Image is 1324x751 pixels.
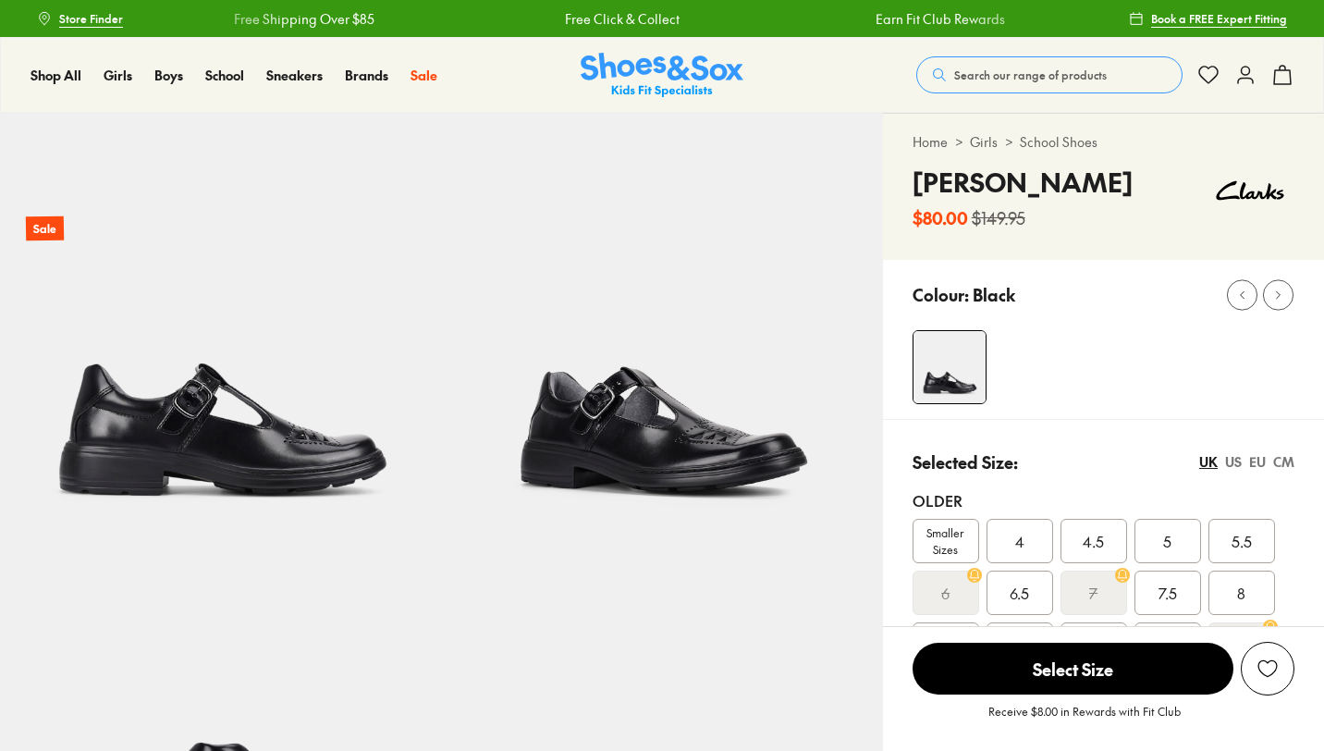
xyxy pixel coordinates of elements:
[1241,642,1294,696] button: Add to Wishlist
[941,582,950,604] s: 6
[565,9,680,29] a: Free Click & Collect
[1225,452,1242,472] div: US
[913,205,968,230] b: $80.00
[205,66,244,85] a: School
[345,66,388,85] a: Brands
[266,66,323,84] span: Sneakers
[988,703,1181,736] p: Receive $8.00 in Rewards with Fit Club
[26,216,64,241] p: Sale
[1020,132,1097,152] a: School Shoes
[1163,530,1171,552] span: 5
[1206,163,1294,218] img: Vendor logo
[1083,530,1104,552] span: 4.5
[345,66,388,84] span: Brands
[104,66,132,85] a: Girls
[441,113,882,554] img: 5-124008_1
[37,2,123,35] a: Store Finder
[31,66,81,84] span: Shop All
[913,524,978,558] span: Smaller Sizes
[913,282,969,307] p: Colour:
[913,489,1294,511] div: Older
[954,67,1107,83] span: Search our range of products
[411,66,437,84] span: Sale
[1232,530,1252,552] span: 5.5
[1010,582,1029,604] span: 6.5
[104,66,132,84] span: Girls
[154,66,183,85] a: Boys
[913,331,986,403] img: 4-124007_1
[913,132,1294,152] div: > >
[972,205,1025,230] s: $149.95
[916,56,1183,93] button: Search our range of products
[1237,582,1245,604] span: 8
[1273,452,1294,472] div: CM
[1089,582,1097,604] s: 7
[913,163,1133,202] h4: [PERSON_NAME]
[913,449,1018,474] p: Selected Size:
[581,53,743,98] a: Shoes & Sox
[581,53,743,98] img: SNS_Logo_Responsive.svg
[1199,452,1218,472] div: UK
[234,9,374,29] a: Free Shipping Over $85
[205,66,244,84] span: School
[1151,10,1287,27] span: Book a FREE Expert Fitting
[876,9,1005,29] a: Earn Fit Club Rewards
[1249,452,1266,472] div: EU
[411,66,437,85] a: Sale
[266,66,323,85] a: Sneakers
[59,10,123,27] span: Store Finder
[154,66,183,84] span: Boys
[973,282,1015,307] p: Black
[1015,530,1024,552] span: 4
[913,642,1233,696] button: Select Size
[1129,2,1287,35] a: Book a FREE Expert Fitting
[970,132,998,152] a: Girls
[913,643,1233,695] span: Select Size
[1158,582,1177,604] span: 7.5
[913,132,948,152] a: Home
[31,66,81,85] a: Shop All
